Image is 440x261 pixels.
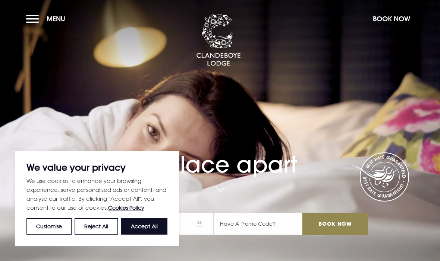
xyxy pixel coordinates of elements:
button: Customise [26,218,72,235]
button: Menu [26,11,69,27]
button: Book Now [369,11,414,27]
p: We value your privacy [26,163,167,172]
img: Clandeboye Lodge [196,14,241,67]
button: Accept All [121,218,167,235]
span: Menu [47,14,65,23]
input: Book Now [302,213,368,235]
h1: A place apart [72,135,368,178]
button: Reject All [75,218,118,235]
div: We value your privacy [15,151,179,246]
p: We use cookies to enhance your browsing experience, serve personalised ads or content, and analys... [26,176,167,212]
a: Cookies Policy [108,204,144,211]
input: Have A Promo Code? [214,213,302,235]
